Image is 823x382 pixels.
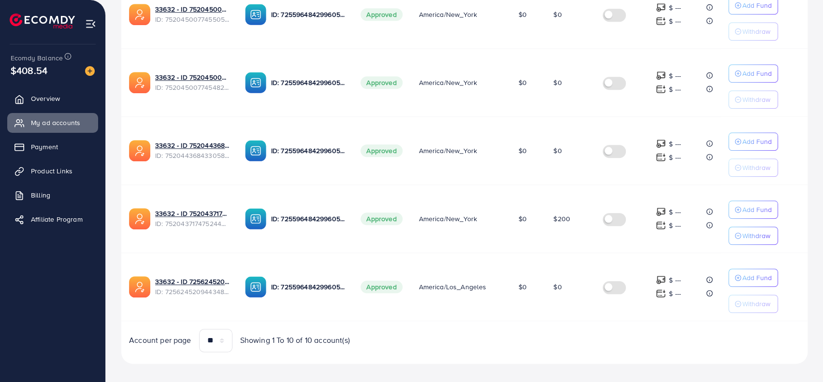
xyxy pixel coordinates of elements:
img: ic-ads-acc.e4c84228.svg [129,140,150,161]
p: Add Fund [742,272,772,283]
p: Add Fund [742,136,772,147]
img: top-up amount [656,207,666,217]
button: Add Fund [728,269,778,287]
span: Account per page [129,335,191,346]
span: $0 [553,78,562,87]
span: My ad accounts [31,118,80,127]
img: ic-ba-acc.ded83a64.svg [245,72,266,93]
img: top-up amount [656,84,666,94]
a: 33632 - ID 7520450077454827538 [155,72,230,82]
button: Withdraw [728,295,778,313]
img: ic-ads-acc.e4c84228.svg [129,4,150,25]
span: Showing 1 To 10 of 10 account(s) [240,335,350,346]
p: ID: 7255964842996056065 [271,145,346,156]
p: Withdraw [742,230,770,241]
button: Withdraw [728,226,778,245]
span: Overview [31,94,60,103]
span: Approved [361,281,402,293]
p: Withdraw [742,298,770,310]
p: $ --- [669,2,681,14]
span: $0 [553,10,562,19]
img: image [85,66,95,76]
a: 33632 - ID 7520450077455056914 [155,4,230,14]
a: Product Links [7,161,98,181]
span: $0 [553,146,562,156]
p: ID: 7255964842996056065 [271,213,346,225]
span: Approved [361,144,402,157]
span: Approved [361,76,402,89]
span: America/New_York [419,214,477,224]
span: ID: 7520443684330586119 [155,151,230,160]
a: Affiliate Program [7,210,98,229]
span: $0 [553,282,562,292]
span: America/New_York [419,10,477,19]
img: ic-ads-acc.e4c84228.svg [129,72,150,93]
button: Withdraw [728,22,778,41]
img: ic-ba-acc.ded83a64.svg [245,208,266,229]
span: $0 [519,78,527,87]
p: ID: 7255964842996056065 [271,9,346,20]
img: top-up amount [656,220,666,230]
div: <span class='underline'>33632 - ID 7520437174752444423</span></br>7520437174752444423 [155,209,230,228]
p: Withdraw [742,26,770,37]
span: Product Links [31,166,72,176]
a: 33632 - ID 7520437174752444423 [155,209,230,218]
div: <span class='underline'>33632 - ID 7520450077455056914</span></br>7520450077455056914 [155,4,230,24]
span: $200 [553,214,570,224]
button: Withdraw [728,158,778,177]
p: ID: 7255964842996056065 [271,281,346,293]
span: Approved [361,212,402,225]
span: Affiliate Program [31,214,83,224]
p: $ --- [669,274,681,286]
img: logo [10,14,75,28]
img: top-up amount [656,16,666,26]
img: top-up amount [656,288,666,298]
a: Billing [7,185,98,205]
p: $ --- [669,206,681,218]
img: ic-ba-acc.ded83a64.svg [245,276,266,297]
div: <span class='underline'>33632 - ID 7256245209443483650</span></br>7256245209443483650 [155,277,230,297]
p: $ --- [669,288,681,299]
button: Add Fund [728,132,778,151]
a: Payment [7,137,98,156]
img: ic-ads-acc.e4c84228.svg [129,208,150,229]
span: America/Los_Angeles [419,282,486,292]
span: ID: 7520450077454827538 [155,83,230,92]
p: Add Fund [742,68,772,79]
img: top-up amount [656,139,666,149]
button: Add Fund [728,200,778,219]
span: $0 [519,146,527,156]
button: Add Fund [728,64,778,83]
p: $ --- [669,15,681,27]
img: top-up amount [656,275,666,285]
iframe: Chat [782,339,816,375]
span: Ecomdy Balance [11,53,63,63]
p: $ --- [669,220,681,231]
div: <span class='underline'>33632 - ID 7520450077454827538</span></br>7520450077454827538 [155,72,230,92]
img: ic-ba-acc.ded83a64.svg [245,4,266,25]
a: Overview [7,89,98,108]
span: ID: 7520437174752444423 [155,219,230,228]
span: ID: 7520450077455056914 [155,14,230,24]
p: Withdraw [742,162,770,173]
span: Billing [31,190,50,200]
p: ID: 7255964842996056065 [271,77,346,88]
div: <span class='underline'>33632 - ID 7520443684330586119</span></br>7520443684330586119 [155,141,230,160]
span: America/New_York [419,78,477,87]
span: $408.54 [10,61,48,80]
img: menu [85,18,96,29]
img: top-up amount [656,71,666,81]
p: Add Fund [742,204,772,215]
img: ic-ba-acc.ded83a64.svg [245,140,266,161]
p: $ --- [669,84,681,95]
button: Withdraw [728,90,778,109]
span: $0 [519,282,527,292]
p: $ --- [669,70,681,82]
p: Withdraw [742,94,770,105]
a: 33632 - ID 7520443684330586119 [155,141,230,150]
span: America/New_York [419,146,477,156]
img: ic-ads-acc.e4c84228.svg [129,276,150,297]
img: top-up amount [656,2,666,13]
span: Payment [31,142,58,152]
